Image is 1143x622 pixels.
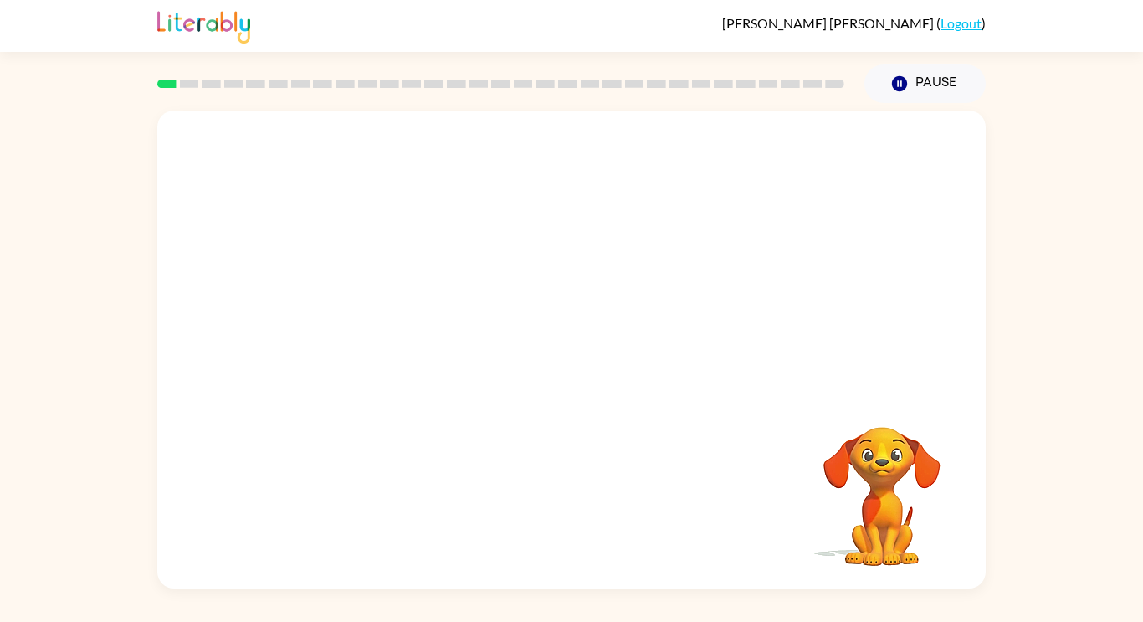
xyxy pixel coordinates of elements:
button: Pause [864,64,986,103]
span: [PERSON_NAME] [PERSON_NAME] [722,15,936,31]
video: Your browser must support playing .mp4 files to use Literably. Please try using another browser. [798,401,966,568]
a: Logout [941,15,982,31]
div: ( ) [722,15,986,31]
img: Literably [157,7,250,44]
